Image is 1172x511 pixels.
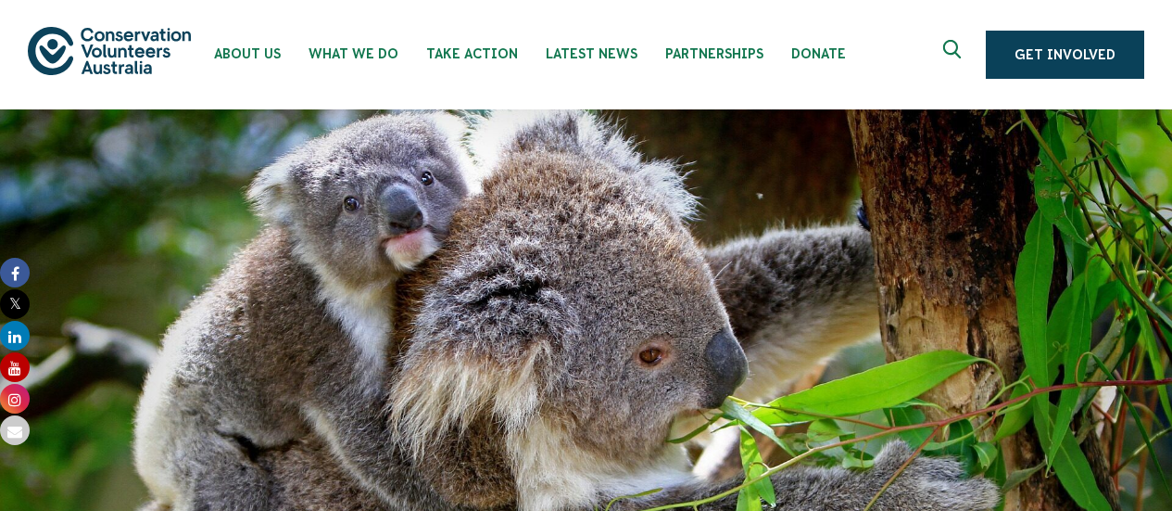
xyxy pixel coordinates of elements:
[932,32,977,77] button: Expand search box Close search box
[986,31,1144,79] a: Get Involved
[214,46,281,61] span: About Us
[791,46,846,61] span: Donate
[943,40,966,70] span: Expand search box
[665,46,763,61] span: Partnerships
[426,46,518,61] span: Take Action
[28,27,191,74] img: logo.svg
[309,46,398,61] span: What We Do
[546,46,637,61] span: Latest News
